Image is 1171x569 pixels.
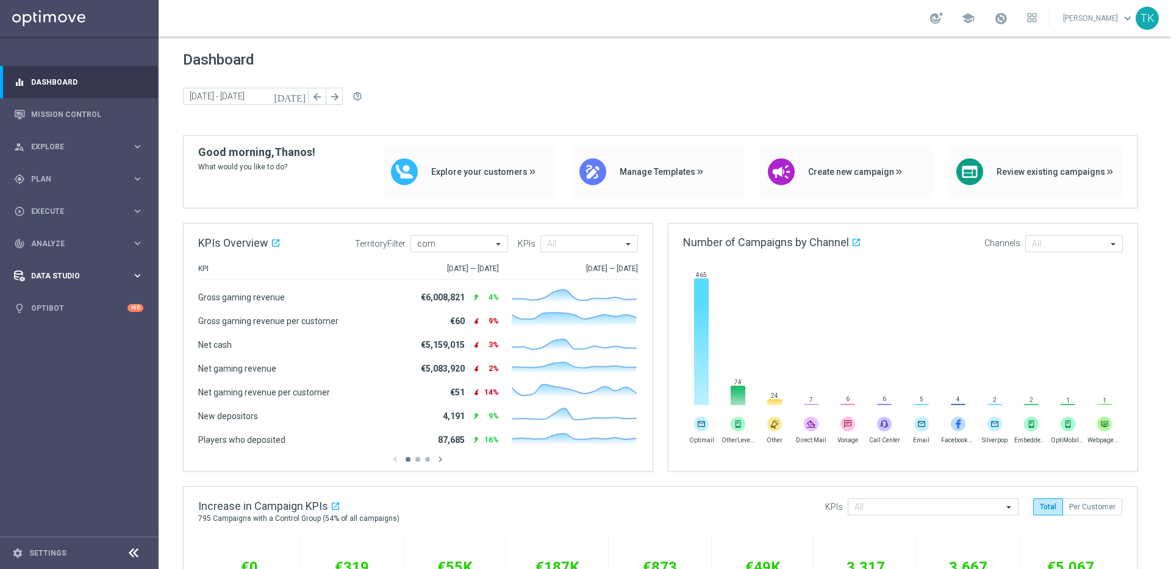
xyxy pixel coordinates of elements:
span: Plan [31,175,132,183]
button: play_circle_outline Execute keyboard_arrow_right [13,207,144,216]
div: Dashboard [14,66,143,98]
button: Mission Control [13,110,144,119]
div: Execute [14,206,132,217]
i: person_search [14,141,25,152]
i: keyboard_arrow_right [132,270,143,281]
i: keyboard_arrow_right [132,173,143,185]
span: Data Studio [31,272,132,280]
span: keyboard_arrow_down [1121,12,1134,25]
div: Mission Control [14,98,143,130]
div: Plan [14,174,132,185]
span: Explore [31,143,132,150]
div: Optibot [14,292,143,324]
a: [PERSON_NAME]keyboard_arrow_down [1062,9,1136,27]
div: Analyze [14,238,132,249]
i: keyboard_arrow_right [132,205,143,217]
span: Execute [31,208,132,215]
button: person_search Explore keyboard_arrow_right [13,142,144,152]
i: track_changes [14,238,25,249]
i: settings [12,548,23,559]
button: Data Studio keyboard_arrow_right [13,271,144,281]
span: Analyze [31,240,132,247]
a: Settings [29,550,66,557]
i: equalizer [14,77,25,88]
div: Explore [14,141,132,152]
i: keyboard_arrow_right [132,141,143,152]
a: Optibot [31,292,127,324]
a: Mission Control [31,98,143,130]
div: TK [1136,7,1159,30]
a: Dashboard [31,66,143,98]
button: lightbulb Optibot +10 [13,303,144,313]
i: keyboard_arrow_right [132,238,143,249]
i: lightbulb [14,303,25,314]
div: +10 [127,304,143,312]
div: Data Studio [14,270,132,281]
button: gps_fixed Plan keyboard_arrow_right [13,174,144,184]
i: gps_fixed [14,174,25,185]
button: track_changes Analyze keyboard_arrow_right [13,239,144,249]
button: equalizer Dashboard [13,77,144,87]
span: school [961,12,975,25]
i: play_circle_outline [14,206,25,217]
